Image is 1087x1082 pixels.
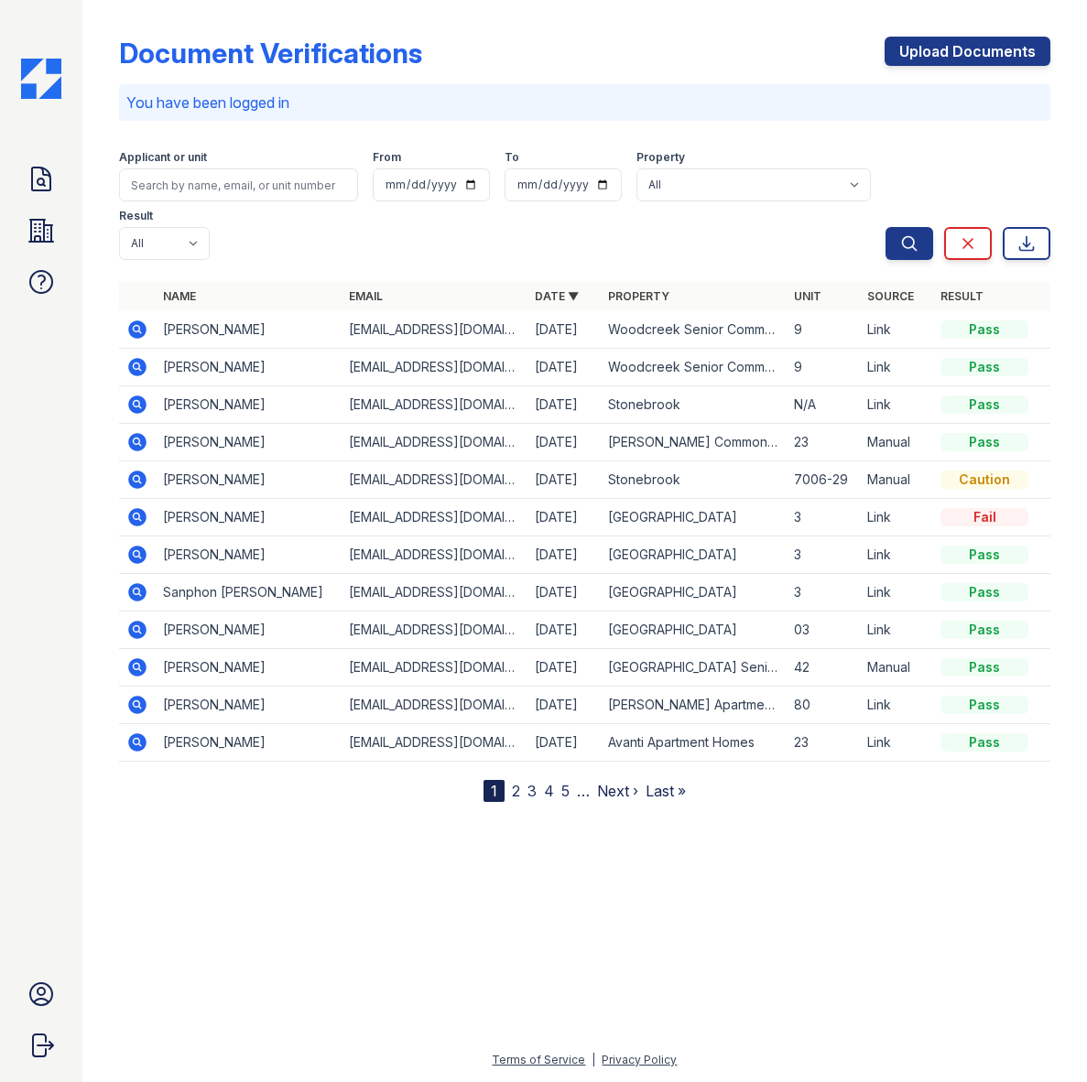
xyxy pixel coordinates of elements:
td: [DATE] [527,687,601,724]
td: [PERSON_NAME] [156,499,342,536]
td: Woodcreek Senior Commons [601,349,787,386]
td: [PERSON_NAME] Commons Apartments [601,424,787,461]
td: [EMAIL_ADDRESS][DOMAIN_NAME] [342,499,527,536]
div: Pass [940,320,1028,339]
a: Result [940,289,984,303]
a: Source [867,289,914,303]
a: Privacy Policy [602,1053,677,1066]
span: … [577,780,590,802]
td: [PERSON_NAME] [156,386,342,424]
div: Document Verifications [119,37,422,70]
td: [PERSON_NAME] [156,311,342,349]
div: Pass [940,433,1028,451]
td: [PERSON_NAME] [156,536,342,574]
td: [EMAIL_ADDRESS][DOMAIN_NAME] [342,386,527,424]
td: [PERSON_NAME] [156,724,342,762]
td: [DATE] [527,574,601,611]
td: Link [860,724,933,762]
td: [PERSON_NAME] [156,349,342,386]
label: To [505,150,519,165]
a: Terms of Service [492,1053,585,1066]
td: 9 [787,349,860,386]
td: 23 [787,724,860,762]
td: Link [860,687,933,724]
td: [EMAIL_ADDRESS][DOMAIN_NAME] [342,611,527,649]
div: Fail [940,508,1028,526]
div: Pass [940,658,1028,676]
td: [DATE] [527,536,601,574]
a: Property [608,289,669,303]
td: [PERSON_NAME] [156,611,342,649]
td: [DATE] [527,349,601,386]
td: Stonebrook [601,386,787,424]
td: 23 [787,424,860,461]
div: | [592,1053,595,1066]
td: [PERSON_NAME] [156,649,342,687]
a: Unit [794,289,821,303]
a: 4 [544,782,554,800]
div: Pass [940,583,1028,601]
input: Search by name, email, or unit number [119,168,358,201]
td: 7006-29 [787,461,860,499]
td: [EMAIL_ADDRESS][DOMAIN_NAME] [342,349,527,386]
td: Link [860,386,933,424]
td: 42 [787,649,860,687]
td: [DATE] [527,611,601,649]
div: Pass [940,696,1028,714]
div: Pass [940,546,1028,564]
div: Caution [940,471,1028,489]
td: [GEOGRAPHIC_DATA] [601,574,787,611]
td: [EMAIL_ADDRESS][DOMAIN_NAME] [342,461,527,499]
td: Woodcreek Senior Commons [601,311,787,349]
td: [DATE] [527,461,601,499]
a: Next › [597,782,638,800]
td: [EMAIL_ADDRESS][DOMAIN_NAME] [342,536,527,574]
td: [PERSON_NAME] Apartments [601,687,787,724]
img: CE_Icon_Blue-c292c112584629df590d857e76928e9f676e5b41ef8f769ba2f05ee15b207248.png [21,59,61,99]
a: Last » [646,782,686,800]
div: Pass [940,395,1028,414]
label: Property [636,150,685,165]
iframe: chat widget [1010,1009,1069,1064]
td: [EMAIL_ADDRESS][DOMAIN_NAME] [342,649,527,687]
td: [PERSON_NAME] [156,424,342,461]
td: [PERSON_NAME] [156,461,342,499]
a: 5 [561,782,570,800]
td: [GEOGRAPHIC_DATA] [601,536,787,574]
label: From [373,150,401,165]
td: [GEOGRAPHIC_DATA] Senior Apartments [601,649,787,687]
td: [DATE] [527,649,601,687]
td: Avanti Apartment Homes [601,724,787,762]
div: Pass [940,733,1028,752]
label: Result [119,209,153,223]
td: [EMAIL_ADDRESS][DOMAIN_NAME] [342,311,527,349]
td: [EMAIL_ADDRESS][DOMAIN_NAME] [342,574,527,611]
label: Applicant or unit [119,150,207,165]
td: [DATE] [527,311,601,349]
a: 3 [527,782,537,800]
td: [PERSON_NAME] [156,687,342,724]
td: Manual [860,649,933,687]
td: 9 [787,311,860,349]
td: [EMAIL_ADDRESS][DOMAIN_NAME] [342,424,527,461]
a: Email [349,289,383,303]
td: 3 [787,536,860,574]
td: [EMAIL_ADDRESS][DOMAIN_NAME] [342,687,527,724]
td: 80 [787,687,860,724]
td: [DATE] [527,386,601,424]
a: Name [163,289,196,303]
td: [DATE] [527,499,601,536]
td: Link [860,574,933,611]
td: [GEOGRAPHIC_DATA] [601,499,787,536]
td: Manual [860,424,933,461]
td: Manual [860,461,933,499]
td: Link [860,311,933,349]
td: Link [860,499,933,536]
td: 3 [787,499,860,536]
td: [EMAIL_ADDRESS][DOMAIN_NAME] [342,724,527,762]
a: Date ▼ [535,289,579,303]
td: [DATE] [527,424,601,461]
td: Link [860,349,933,386]
a: 2 [512,782,520,800]
td: [DATE] [527,724,601,762]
